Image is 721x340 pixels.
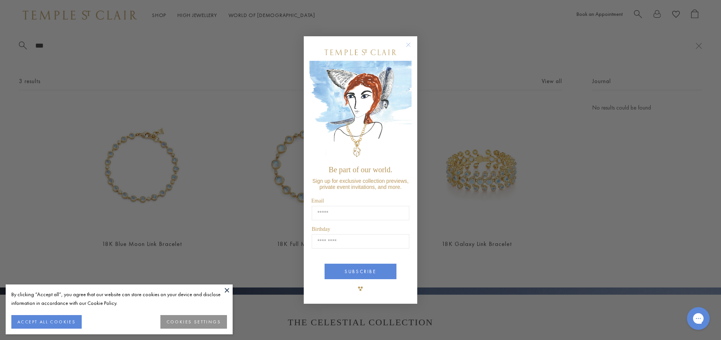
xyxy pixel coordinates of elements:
[407,44,417,53] button: Close dialog
[683,304,713,332] iframe: Gorgias live chat messenger
[312,206,409,220] input: Email
[325,49,396,55] img: Temple St. Clair
[312,226,330,232] span: Birthday
[311,198,324,204] span: Email
[353,281,368,296] img: TSC
[312,178,409,190] span: Sign up for exclusive collection previews, private event invitations, and more.
[160,315,227,329] button: COOKIES SETTINGS
[11,315,82,329] button: ACCEPT ALL COOKIES
[309,61,412,162] img: c4a9eb12-d91a-4d4a-8ee0-386386f4f338.jpeg
[325,264,396,279] button: SUBSCRIBE
[329,165,392,174] span: Be part of our world.
[11,290,227,308] div: By clicking “Accept all”, you agree that our website can store cookies on your device and disclos...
